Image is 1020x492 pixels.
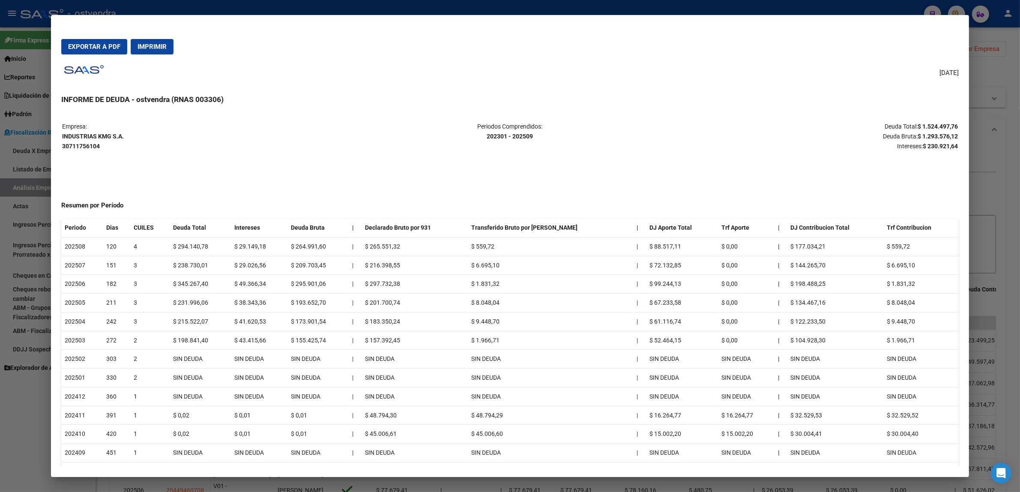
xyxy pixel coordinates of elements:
[103,219,130,237] th: Dias
[287,369,349,387] td: SIN DEUDA
[61,219,103,237] th: Periodo
[170,369,231,387] td: SIN DEUDA
[61,39,127,54] button: Exportar a PDF
[718,275,775,294] td: $ 0,00
[362,294,468,312] td: $ 201.700,74
[349,256,361,275] td: |
[349,369,361,387] td: |
[231,275,287,294] td: $ 49.366,34
[287,237,349,256] td: $ 264.991,60
[468,294,633,312] td: $ 8.048,04
[787,350,883,369] td: SIN DEUDA
[231,369,287,387] td: SIN DEUDA
[170,312,231,331] td: $ 215.522,07
[775,256,787,275] th: |
[362,444,468,462] td: SIN DEUDA
[646,294,718,312] td: $ 67.233,58
[775,331,787,350] th: |
[775,462,787,481] th: |
[787,444,883,462] td: SIN DEUDA
[787,312,883,331] td: $ 122.233,50
[231,237,287,256] td: $ 29.149,18
[130,425,170,444] td: 1
[287,294,349,312] td: $ 193.652,70
[775,444,787,462] th: |
[883,256,959,275] td: $ 6.695,10
[939,68,959,78] span: [DATE]
[646,275,718,294] td: $ 99.244,13
[103,387,130,406] td: 360
[718,425,775,444] td: $ 15.002,20
[61,275,103,294] td: 202506
[646,462,718,481] td: SIN DEUDA
[634,237,646,256] td: |
[61,331,103,350] td: 202503
[362,387,468,406] td: SIN DEUDA
[287,462,349,481] td: SIN DEUDA
[646,444,718,462] td: SIN DEUDA
[634,425,646,444] td: |
[646,312,718,331] td: $ 61.116,74
[718,331,775,350] td: $ 0,00
[287,331,349,350] td: $ 155.425,74
[883,387,959,406] td: SIN DEUDA
[61,237,103,256] td: 202508
[718,237,775,256] td: $ 0,00
[362,312,468,331] td: $ 183.350,24
[634,369,646,387] td: |
[634,331,646,350] td: |
[103,294,130,312] td: 211
[231,387,287,406] td: SIN DEUDA
[61,94,959,105] h3: INFORME DE DEUDA - ostvendra (RNAS 003306)
[883,275,959,294] td: $ 1.831,32
[787,256,883,275] td: $ 144.265,70
[883,294,959,312] td: $ 8.048,04
[287,444,349,462] td: SIN DEUDA
[170,237,231,256] td: $ 294.140,78
[170,444,231,462] td: SIN DEUDA
[991,463,1011,483] div: Open Intercom Messenger
[103,369,130,387] td: 330
[362,256,468,275] td: $ 216.398,55
[775,406,787,425] th: |
[775,219,787,237] th: |
[883,406,959,425] td: $ 32.529,52
[883,369,959,387] td: SIN DEUDA
[61,406,103,425] td: 202411
[362,219,468,237] th: Declarado Bruto por 931
[130,387,170,406] td: 1
[883,312,959,331] td: $ 9.448,70
[231,462,287,481] td: SIN DEUDA
[787,369,883,387] td: SIN DEUDA
[130,256,170,275] td: 3
[718,387,775,406] td: SIN DEUDA
[170,387,231,406] td: SIN DEUDA
[130,350,170,369] td: 2
[775,369,787,387] th: |
[349,331,361,350] td: |
[787,462,883,481] td: SIN DEUDA
[349,406,361,425] td: |
[349,237,361,256] td: |
[170,275,231,294] td: $ 345.267,40
[231,406,287,425] td: $ 0,01
[130,369,170,387] td: 2
[718,462,775,481] td: SIN DEUDA
[718,444,775,462] td: SIN DEUDA
[468,369,633,387] td: SIN DEUDA
[487,133,533,140] strong: 202301 - 202509
[103,237,130,256] td: 120
[634,275,646,294] td: |
[103,444,130,462] td: 451
[718,294,775,312] td: $ 0,00
[362,331,468,350] td: $ 157.392,45
[646,425,718,444] td: $ 15.002,20
[918,123,958,130] strong: $ 1.524.497,76
[170,294,231,312] td: $ 231.996,06
[468,237,633,256] td: $ 559,72
[787,406,883,425] td: $ 32.529,53
[287,312,349,331] td: $ 173.901,54
[646,350,718,369] td: SIN DEUDA
[349,312,361,331] td: |
[787,219,883,237] th: DJ Contribucion Total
